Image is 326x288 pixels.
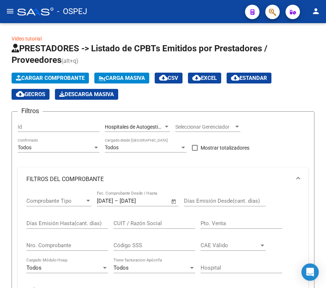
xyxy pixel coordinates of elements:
[159,73,168,82] mat-icon: cloud_download
[16,91,45,98] span: Gecros
[16,90,25,98] mat-icon: cloud_download
[16,75,85,81] span: Cargar Comprobante
[99,75,145,81] span: Carga Masiva
[188,73,221,83] button: EXCEL
[192,73,201,82] mat-icon: cloud_download
[113,265,129,271] span: Todos
[159,75,178,81] span: CSV
[120,198,155,204] input: Fecha fin
[227,73,271,83] button: Estandar
[18,145,31,150] span: Todos
[6,7,14,16] mat-icon: menu
[12,89,50,100] button: Gecros
[175,124,234,130] span: Seleccionar Gerenciador
[94,73,149,83] button: Carga Masiva
[26,198,85,204] span: Comprobante Tipo
[192,75,217,81] span: EXCEL
[55,89,118,100] app-download-masive: Descarga masiva de comprobantes (adjuntos)
[301,263,319,281] div: Open Intercom Messenger
[26,265,42,271] span: Todos
[115,198,118,204] span: –
[155,73,183,83] button: CSV
[12,36,42,42] a: Video tutorial
[97,198,113,204] input: Fecha inicio
[201,242,259,249] span: CAE Válido
[61,57,78,64] span: (alt+q)
[12,73,89,83] button: Cargar Comprobante
[231,73,240,82] mat-icon: cloud_download
[312,7,320,16] mat-icon: person
[57,4,87,20] span: - OSPEJ
[12,43,267,65] span: PRESTADORES -> Listado de CPBTs Emitidos por Prestadores / Proveedores
[231,75,267,81] span: Estandar
[26,175,291,183] mat-panel-title: FILTROS DEL COMPROBANTE
[59,91,114,98] span: Descarga Masiva
[170,197,178,206] button: Open calendar
[105,124,164,130] span: Hospitales de Autogestión
[55,89,118,100] button: Descarga Masiva
[18,106,43,116] h3: Filtros
[18,168,308,191] mat-expansion-panel-header: FILTROS DEL COMPROBANTE
[201,143,249,152] span: Mostrar totalizadores
[105,145,119,150] span: Todos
